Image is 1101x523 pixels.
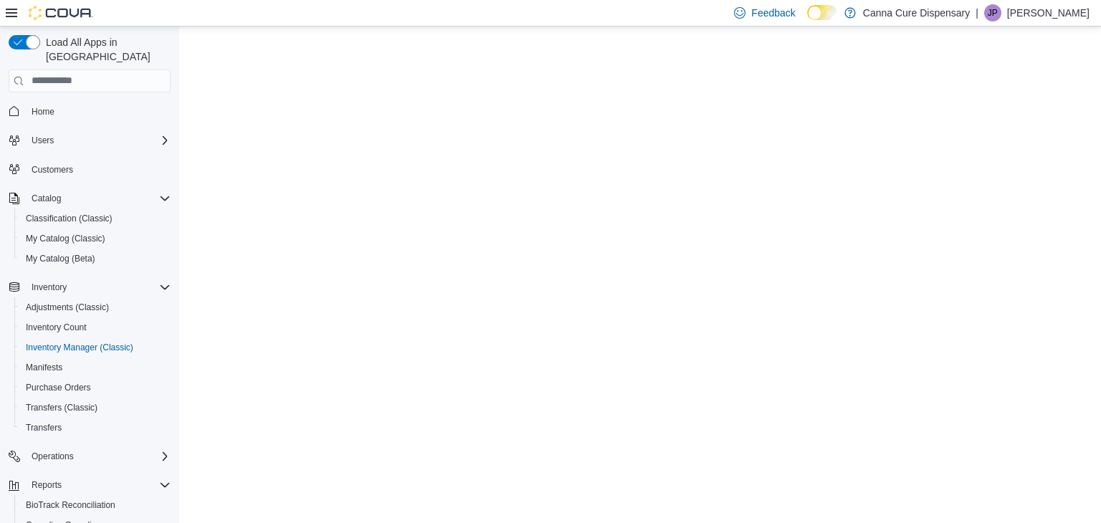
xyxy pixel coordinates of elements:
[20,496,171,514] span: BioTrack Reconciliation
[29,6,93,20] img: Cova
[3,101,176,122] button: Home
[32,451,74,462] span: Operations
[20,230,111,247] a: My Catalog (Classic)
[26,102,171,120] span: Home
[26,476,171,494] span: Reports
[20,399,103,416] a: Transfers (Classic)
[26,302,109,313] span: Adjustments (Classic)
[14,249,176,269] button: My Catalog (Beta)
[20,299,115,316] a: Adjustments (Classic)
[20,399,171,416] span: Transfers (Classic)
[26,190,67,207] button: Catalog
[26,279,72,296] button: Inventory
[32,282,67,293] span: Inventory
[1007,4,1090,21] p: [PERSON_NAME]
[20,319,92,336] a: Inventory Count
[26,279,171,296] span: Inventory
[3,446,176,466] button: Operations
[20,230,171,247] span: My Catalog (Classic)
[14,208,176,229] button: Classification (Classic)
[20,299,171,316] span: Adjustments (Classic)
[20,250,101,267] a: My Catalog (Beta)
[3,277,176,297] button: Inventory
[26,233,105,244] span: My Catalog (Classic)
[26,322,87,333] span: Inventory Count
[26,253,95,264] span: My Catalog (Beta)
[20,339,139,356] a: Inventory Manager (Classic)
[20,210,171,227] span: Classification (Classic)
[14,495,176,515] button: BioTrack Reconciliation
[26,161,79,178] a: Customers
[20,419,171,436] span: Transfers
[863,4,970,21] p: Canna Cure Dispensary
[26,476,67,494] button: Reports
[3,130,176,150] button: Users
[14,398,176,418] button: Transfers (Classic)
[32,135,54,146] span: Users
[20,210,118,227] a: Classification (Classic)
[26,190,171,207] span: Catalog
[32,106,54,117] span: Home
[26,132,59,149] button: Users
[26,448,80,465] button: Operations
[20,419,67,436] a: Transfers
[26,448,171,465] span: Operations
[807,20,808,21] span: Dark Mode
[20,359,68,376] a: Manifests
[20,496,121,514] a: BioTrack Reconciliation
[988,4,998,21] span: JP
[976,4,978,21] p: |
[3,475,176,495] button: Reports
[20,359,171,376] span: Manifests
[26,103,60,120] a: Home
[40,35,171,64] span: Load All Apps in [GEOGRAPHIC_DATA]
[26,382,91,393] span: Purchase Orders
[26,402,97,413] span: Transfers (Classic)
[32,479,62,491] span: Reports
[26,342,133,353] span: Inventory Manager (Classic)
[14,317,176,337] button: Inventory Count
[26,362,62,373] span: Manifests
[20,379,97,396] a: Purchase Orders
[20,339,171,356] span: Inventory Manager (Classic)
[20,319,171,336] span: Inventory Count
[14,229,176,249] button: My Catalog (Classic)
[20,250,171,267] span: My Catalog (Beta)
[751,6,795,20] span: Feedback
[3,188,176,208] button: Catalog
[26,132,171,149] span: Users
[14,418,176,438] button: Transfers
[807,5,837,20] input: Dark Mode
[32,164,73,176] span: Customers
[14,337,176,358] button: Inventory Manager (Classic)
[32,193,61,204] span: Catalog
[14,297,176,317] button: Adjustments (Classic)
[14,358,176,378] button: Manifests
[26,422,62,433] span: Transfers
[984,4,1001,21] div: James Pasmore
[26,160,171,178] span: Customers
[3,159,176,180] button: Customers
[26,499,115,511] span: BioTrack Reconciliation
[26,213,113,224] span: Classification (Classic)
[14,378,176,398] button: Purchase Orders
[20,379,171,396] span: Purchase Orders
